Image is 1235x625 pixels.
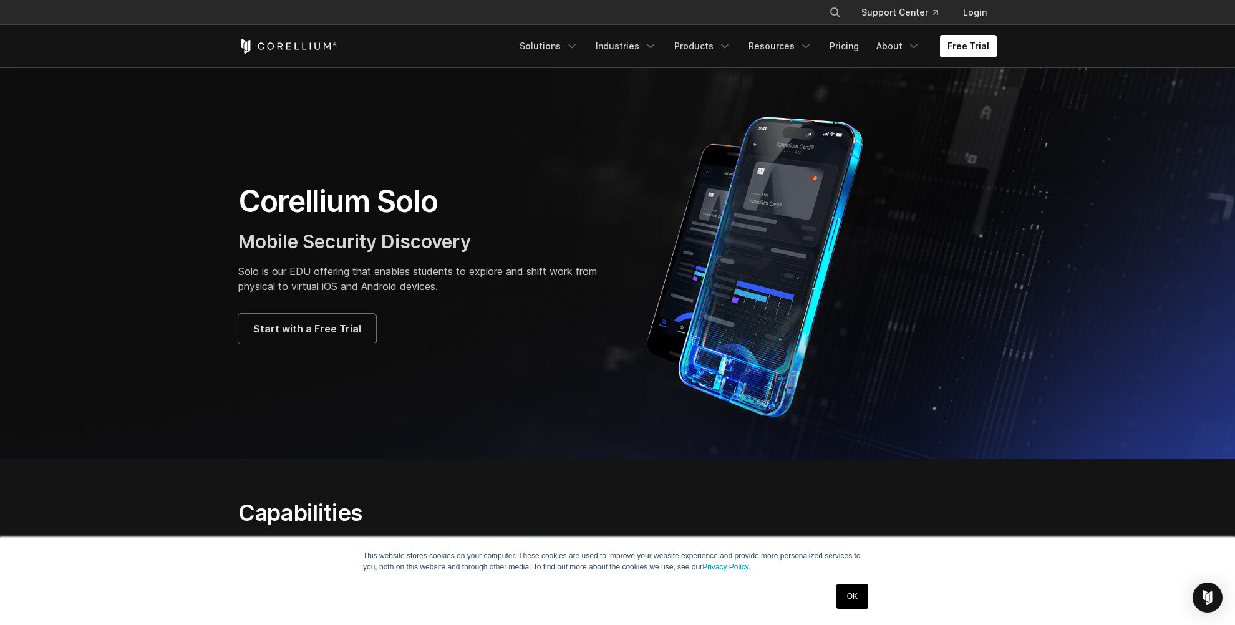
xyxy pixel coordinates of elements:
[814,1,997,24] div: Navigation Menu
[238,230,471,253] span: Mobile Security Discovery
[363,550,872,573] p: This website stores cookies on your computer. These cookies are used to improve your website expe...
[953,1,997,24] a: Login
[253,321,361,336] span: Start with a Free Trial
[741,35,820,57] a: Resources
[851,1,948,24] a: Support Center
[238,264,605,294] p: Solo is our EDU offering that enables students to explore and shift work from physical to virtual...
[1193,583,1223,613] div: Open Intercom Messenger
[630,107,898,419] img: Corellium Solo for mobile app security solutions
[238,499,735,526] h2: Capabilities
[588,35,664,57] a: Industries
[822,35,866,57] a: Pricing
[512,35,586,57] a: Solutions
[238,39,337,54] a: Corellium Home
[238,314,376,344] a: Start with a Free Trial
[702,563,750,571] a: Privacy Policy.
[667,35,739,57] a: Products
[824,1,846,24] button: Search
[869,35,927,57] a: About
[940,35,997,57] a: Free Trial
[512,35,997,57] div: Navigation Menu
[238,183,605,220] h1: Corellium Solo
[836,584,868,609] a: OK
